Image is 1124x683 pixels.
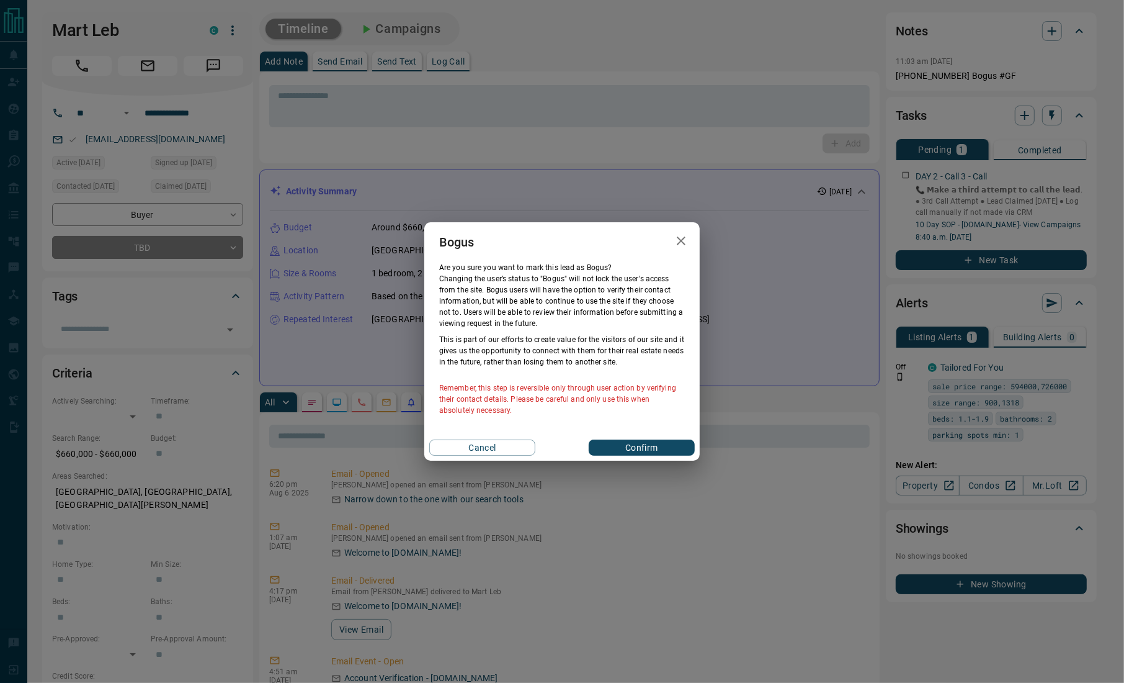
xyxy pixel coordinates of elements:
[439,382,685,416] p: Remember, this step is reversible only through user action by verifying their contact details. Pl...
[429,440,535,456] button: Cancel
[439,273,685,329] p: Changing the user’s status to "Bogus" will not lock the user's access from the site. Bogus users ...
[589,440,695,456] button: Confirm
[424,222,489,262] h2: Bogus
[439,262,685,273] p: Are you sure you want to mark this lead as Bogus ?
[439,334,685,368] p: This is part of our efforts to create value for the visitors of our site and it gives us the oppo...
